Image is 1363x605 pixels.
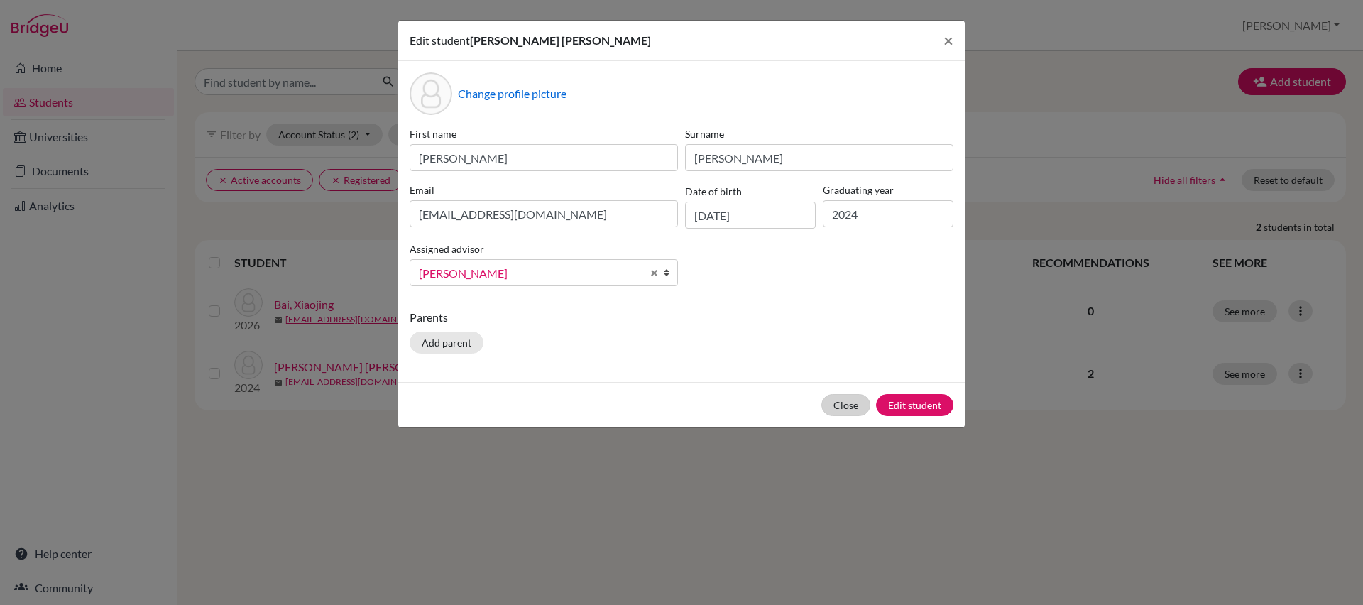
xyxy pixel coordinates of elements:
label: Assigned advisor [410,241,484,256]
div: Profile picture [410,72,452,115]
label: Graduating year [823,182,953,197]
label: Email [410,182,678,197]
p: Parents [410,309,953,326]
span: × [943,30,953,50]
label: Surname [685,126,953,141]
span: [PERSON_NAME] [PERSON_NAME] [470,33,651,47]
input: dd/mm/yyyy [685,202,816,229]
button: Edit student [876,394,953,416]
button: Add parent [410,332,483,354]
span: [PERSON_NAME] [419,264,642,283]
span: Edit student [410,33,470,47]
label: First name [410,126,678,141]
button: Close [821,394,870,416]
label: Date of birth [685,184,742,199]
button: Close [932,21,965,60]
